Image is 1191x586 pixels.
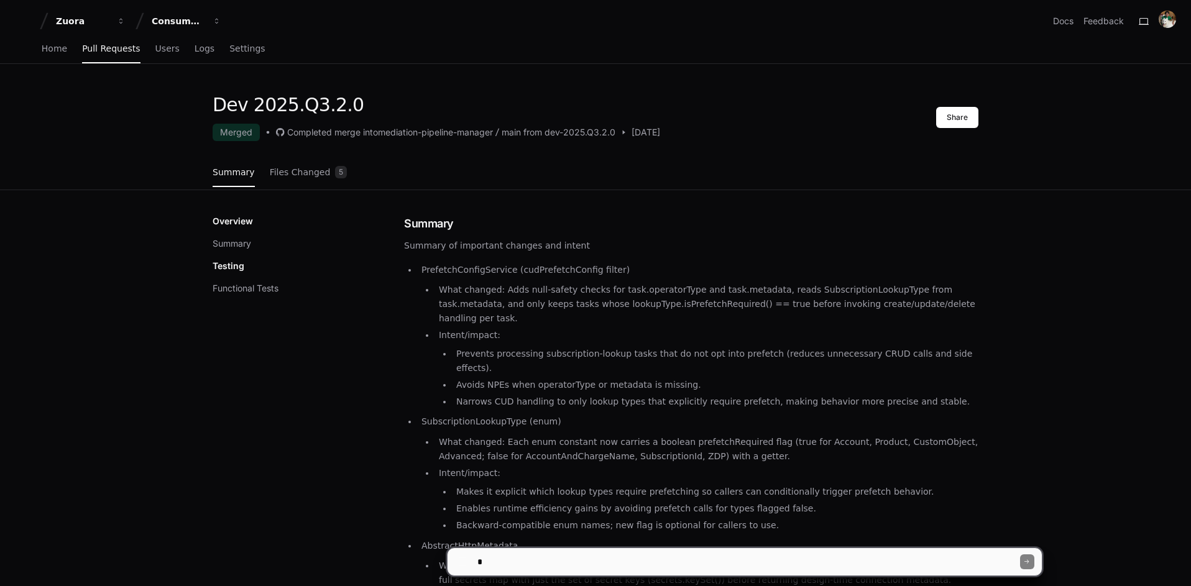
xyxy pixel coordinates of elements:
button: Summary [213,237,251,250]
span: Pull Requests [82,45,140,52]
span: Summary [213,168,255,176]
button: Zuora [51,10,131,32]
div: Merged [213,124,260,141]
span: Home [42,45,67,52]
li: What changed: Each enum constant now carries a boolean prefetchRequired flag (true for Account, P... [435,435,978,464]
p: Testing [213,260,244,272]
div: Zuora [56,15,109,27]
a: Settings [229,35,265,63]
span: Files Changed [270,168,331,176]
li: Intent/impact: [435,466,978,533]
button: Feedback [1083,15,1124,27]
li: Backward-compatible enum names; new flag is optional for callers to use. [453,518,978,533]
span: 5 [335,166,347,178]
span: [DATE] [632,126,660,139]
span: Settings [229,45,265,52]
div: main from dev-2025.Q3.2.0 [502,126,615,139]
p: Summary of important changes and intent [404,239,978,253]
p: AbstractHttpMetadata [421,539,978,553]
a: Home [42,35,67,63]
li: What changed: Adds null-safety checks for task.operatorType and task.metadata, reads Subscription... [435,283,978,325]
li: Narrows CUD handling to only lookup types that explicitly require prefetch, making behavior more ... [453,395,978,409]
div: Completed merge into [287,126,378,139]
h1: Dev 2025.Q3.2.0 [213,94,660,116]
a: Users [155,35,180,63]
a: Pull Requests [82,35,140,63]
li: Intent/impact: [435,328,978,409]
p: SubscriptionLookupType (enum) [421,414,978,429]
li: Avoids NPEs when operatorType or metadata is missing. [453,378,978,392]
span: Users [155,45,180,52]
li: Enables runtime efficiency gains by avoiding prefetch calls for types flagged false. [453,501,978,516]
li: Prevents processing subscription-lookup tasks that do not opt into prefetch (reduces unnecessary ... [453,347,978,375]
a: Logs [195,35,214,63]
button: Functional Tests [213,282,278,295]
h1: Summary [404,215,978,232]
img: ACg8ocLG_LSDOp7uAivCyQqIxj1Ef0G8caL3PxUxK52DC0_DO42UYdCW=s96-c [1159,11,1176,28]
p: PrefetchConfigService (cudPrefetchConfig filter) [421,263,978,277]
p: Overview [213,215,253,227]
button: Consumption [147,10,226,32]
li: Makes it explicit which lookup types require prefetching so callers can conditionally trigger pre... [453,485,978,499]
div: mediation-pipeline-manager [378,126,493,139]
span: Logs [195,45,214,52]
div: Consumption [152,15,205,27]
button: Share [936,107,978,128]
a: Docs [1053,15,1074,27]
iframe: Open customer support [1151,545,1185,579]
